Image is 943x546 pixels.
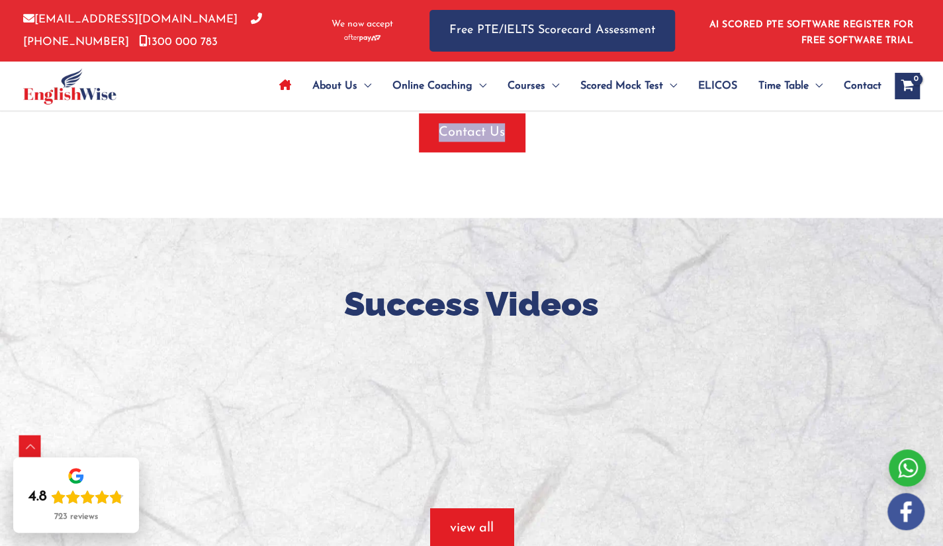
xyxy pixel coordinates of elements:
[809,63,823,109] span: Menu Toggle
[269,63,881,109] nav: Site Navigation: Main Menu
[748,63,833,109] a: Time TableMenu Toggle
[895,73,920,99] a: View Shopping Cart, empty
[580,63,663,109] span: Scored Mock Test
[382,63,497,109] a: Online CoachingMenu Toggle
[357,63,371,109] span: Menu Toggle
[28,488,47,506] div: 4.8
[439,123,505,142] span: Contact Us
[688,63,748,109] a: ELICOS
[312,63,357,109] span: About Us
[139,36,218,48] a: 1300 000 783
[392,63,472,109] span: Online Coaching
[344,34,381,42] img: Afterpay-Logo
[23,68,116,105] img: cropped-ew-logo
[833,63,881,109] a: Contact
[332,18,393,31] span: We now accept
[701,9,920,52] aside: Header Widget 1
[698,63,737,109] span: ELICOS
[472,63,486,109] span: Menu Toggle
[23,14,238,25] a: [EMAIL_ADDRESS][DOMAIN_NAME]
[570,63,688,109] a: Scored Mock TestMenu Toggle
[450,518,494,537] span: view all
[709,20,914,46] a: AI SCORED PTE SOFTWARE REGISTER FOR FREE SOFTWARE TRIAL
[54,512,98,522] div: 723 reviews
[419,113,525,152] button: Contact Us
[23,14,262,47] a: [PHONE_NUMBER]
[663,63,677,109] span: Menu Toggle
[429,10,675,52] a: Free PTE/IELTS Scorecard Assessment
[302,63,382,109] a: About UsMenu Toggle
[497,63,570,109] a: CoursesMenu Toggle
[758,63,809,109] span: Time Table
[887,493,924,530] img: white-facebook.png
[545,63,559,109] span: Menu Toggle
[508,63,545,109] span: Courses
[844,63,881,109] span: Contact
[28,488,124,506] div: Rating: 4.8 out of 5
